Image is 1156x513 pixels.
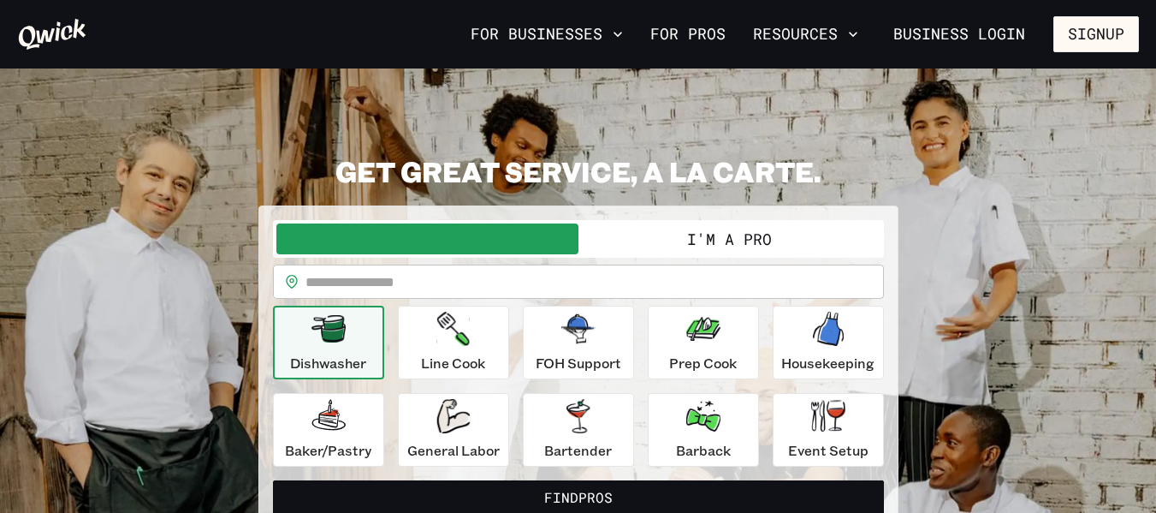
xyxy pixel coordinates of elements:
button: I'm a Business [276,224,578,254]
button: FOH Support [523,306,634,379]
button: Resources [746,20,865,49]
button: Signup [1053,16,1139,52]
button: Dishwasher [273,306,384,379]
button: Housekeeping [773,306,884,379]
button: Prep Cook [648,306,759,379]
p: Dishwasher [290,353,366,373]
p: Bartender [544,440,612,461]
button: Bartender [523,393,634,467]
h2: GET GREAT SERVICE, A LA CARTE. [258,154,898,188]
button: I'm a Pro [578,224,880,254]
button: Baker/Pastry [273,393,384,467]
p: FOH Support [536,353,621,373]
a: Business Login [879,16,1040,52]
p: Event Setup [788,440,868,461]
p: Barback [676,440,731,461]
p: Line Cook [421,353,485,373]
button: Line Cook [398,306,509,379]
a: For Pros [643,20,732,49]
p: Housekeeping [781,353,874,373]
button: For Businesses [464,20,630,49]
button: General Labor [398,393,509,467]
p: General Labor [407,440,500,461]
button: Event Setup [773,393,884,467]
p: Baker/Pastry [285,440,371,461]
p: Prep Cook [669,353,737,373]
button: Barback [648,393,759,467]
